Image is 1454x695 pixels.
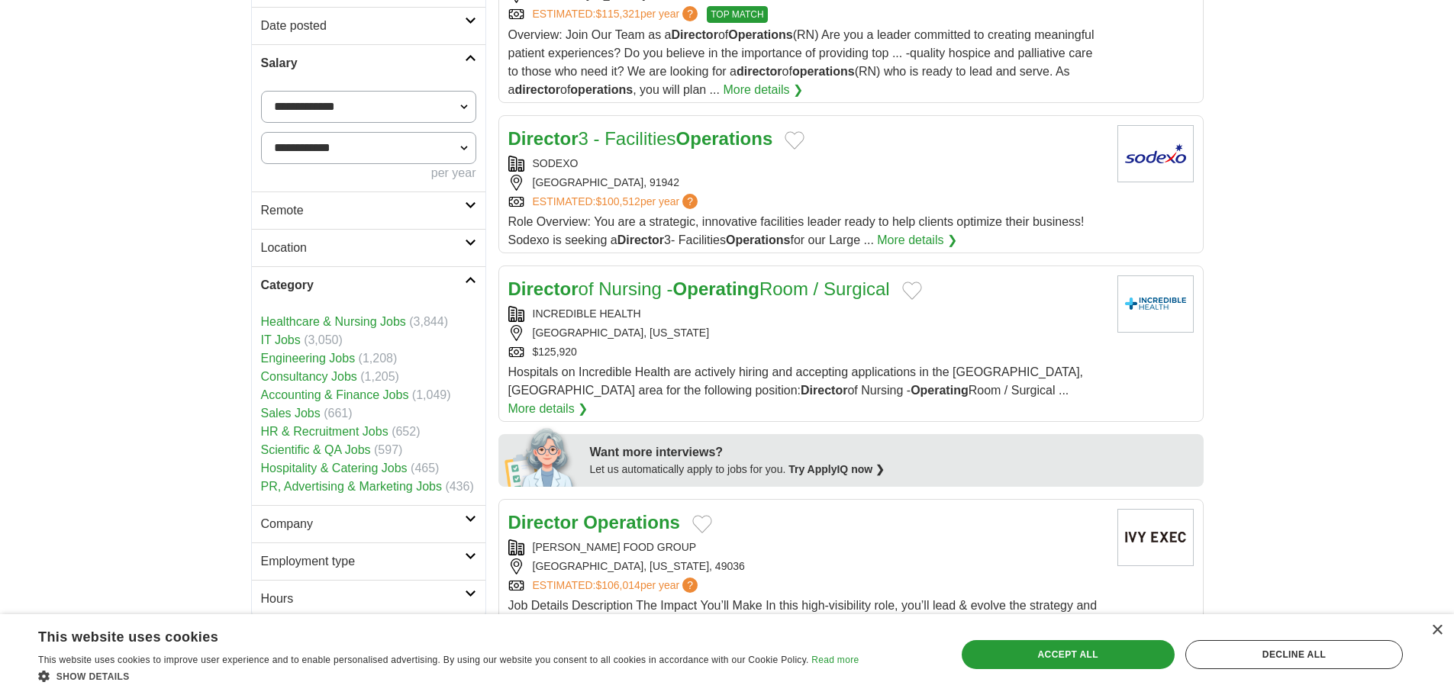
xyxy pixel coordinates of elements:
span: $100,512 [595,195,640,208]
a: Accounting & Finance Jobs [261,388,409,401]
strong: Director [508,512,579,533]
a: Healthcare & Nursing Jobs [261,315,406,328]
h2: Salary [261,54,465,72]
div: Want more interviews? [590,443,1194,462]
span: (597) [374,443,402,456]
h2: Remote [261,201,465,220]
strong: director [737,65,782,78]
span: This website uses cookies to improve user experience and to enable personalised advertising. By u... [38,655,809,665]
div: Show details [38,668,859,684]
strong: Operations [726,233,790,246]
a: ESTIMATED:$115,321per year? [533,6,701,23]
a: ESTIMATED:$100,512per year? [533,194,701,210]
strong: Operating [911,384,969,397]
div: INCREDIBLE HEALTH [508,306,1105,322]
h2: Location [261,239,465,257]
strong: Director [801,384,847,397]
a: Engineering Jobs [261,352,356,365]
a: IT Jobs [261,333,301,346]
a: Category [252,266,485,304]
a: SODEXO [533,157,579,169]
a: Director Operations [508,512,680,533]
a: Sales Jobs [261,407,321,420]
div: [GEOGRAPHIC_DATA], [US_STATE] [508,325,1105,341]
a: Director3 - FacilitiesOperations [508,128,773,149]
a: More details ❯ [508,400,588,418]
h2: Employment type [261,552,465,571]
a: PR, Advertising & Marketing Jobs [261,480,442,493]
button: Add to favorite jobs [902,282,922,300]
strong: Director [508,278,579,299]
img: Sodexo logo [1117,125,1194,182]
span: Hospitals on Incredible Health are actively hiring and accepting applications in the [GEOGRAPHIC_... [508,365,1084,397]
a: Employment type [252,542,485,580]
div: [GEOGRAPHIC_DATA], 91942 [508,175,1105,191]
a: Hours [252,580,485,617]
div: Accept all [962,640,1175,669]
span: (661) [324,407,352,420]
div: [GEOGRAPHIC_DATA], [US_STATE], 49036 [508,558,1105,574]
a: Directorof Nursing -OperatingRoom / Surgical [508,278,890,299]
strong: Director [617,233,664,246]
strong: Director [508,128,579,149]
strong: director [514,83,560,96]
span: (652) [392,425,420,438]
span: (1,208) [359,352,398,365]
a: Salary [252,44,485,82]
span: Overview: Join Our Team as a of (RN) Are you a leader committed to creating meaningful patient ex... [508,28,1095,96]
span: $106,014 [595,579,640,591]
strong: operations [792,65,855,78]
span: Show details [56,671,130,682]
a: Company [252,505,485,542]
span: ? [682,194,698,209]
strong: operations [570,83,633,96]
h2: Date posted [261,17,465,35]
span: Job Details Description The Impact You’ll Make In this high-visibility role, you’ll lead & evolve... [508,599,1098,648]
strong: Operating [673,278,759,299]
a: Date posted [252,7,485,44]
span: (3,844) [409,315,448,328]
div: Let us automatically apply to jobs for you. [590,462,1194,478]
span: (1,049) [412,388,451,401]
a: HR & Recruitment Jobs [261,425,388,438]
span: (465) [411,462,439,475]
div: [PERSON_NAME] FOOD GROUP [508,539,1105,555]
a: Read more, opens a new window [811,655,859,665]
span: ? [682,578,698,593]
span: (436) [445,480,473,493]
a: Consultancy Jobs [261,370,357,383]
h2: Hours [261,590,465,608]
div: per year [261,164,476,182]
h2: Category [261,276,465,294]
a: Remote [252,191,485,229]
div: $125,920 [508,344,1105,360]
span: ? [682,6,698,21]
strong: Operations [676,128,773,149]
button: Add to favorite jobs [785,131,804,150]
a: Scientific & QA Jobs [261,443,371,456]
button: Add to favorite jobs [692,515,712,533]
strong: Director [672,28,718,41]
h2: Company [261,515,465,533]
a: More details ❯ [877,231,957,249]
span: Role Overview: You are a strategic, innovative facilities leader ready to help clients optimize t... [508,215,1085,246]
a: Try ApplyIQ now ❯ [788,463,885,475]
div: Decline all [1185,640,1403,669]
a: Location [252,229,485,266]
span: TOP MATCH [707,6,767,23]
span: $115,321 [595,8,640,20]
img: Company logo [1117,275,1194,333]
strong: Operations [728,28,792,41]
div: Close [1431,625,1443,636]
div: This website uses cookies [38,623,820,646]
a: More details ❯ [723,81,803,99]
span: (3,050) [304,333,343,346]
span: (1,205) [360,370,399,383]
img: Company logo [1117,509,1194,566]
strong: Operations [583,512,680,533]
img: apply-iq-scientist.png [505,426,579,487]
a: Hospitality & Catering Jobs [261,462,408,475]
a: ESTIMATED:$106,014per year? [533,578,701,594]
